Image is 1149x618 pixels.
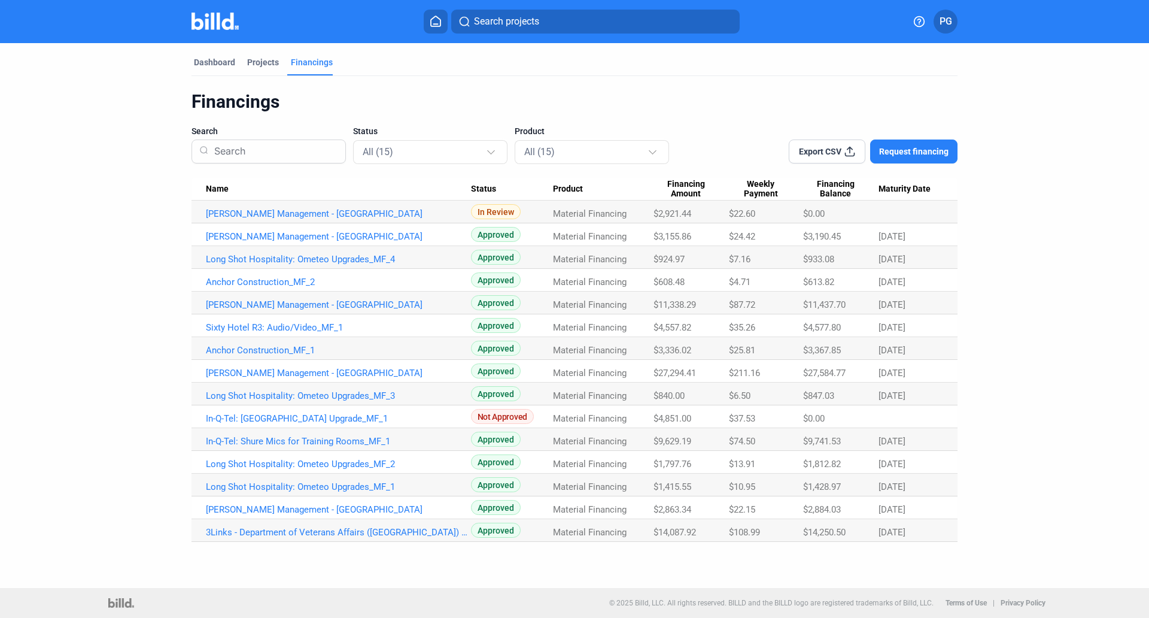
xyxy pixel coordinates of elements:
span: [DATE] [879,322,905,333]
span: Name [206,184,229,195]
p: | [993,599,995,607]
span: Request financing [879,146,949,157]
div: Financing Balance [803,179,879,199]
span: $14,250.50 [803,527,846,538]
span: $608.48 [653,277,685,287]
div: Product [553,184,654,195]
div: Status [471,184,553,195]
span: Material Financing [553,231,627,242]
span: Material Financing [553,322,627,333]
img: logo [108,598,134,608]
span: $24.42 [729,231,755,242]
span: [DATE] [879,504,905,515]
a: Anchor Construction_MF_2 [206,277,471,287]
span: Maturity Date [879,184,931,195]
span: In Review [471,204,521,219]
span: Financing Balance [803,179,868,199]
button: Export CSV [789,140,865,163]
b: Privacy Policy [1001,599,1045,607]
span: [DATE] [879,277,905,287]
span: $613.82 [803,277,834,287]
span: Product [515,125,545,137]
button: Request financing [870,140,957,163]
span: $2,863.34 [653,504,691,515]
span: Approved [471,432,521,447]
span: Material Financing [553,368,627,378]
span: $22.15 [729,504,755,515]
a: Sixty Hotel R3: Audio/Video_MF_1 [206,322,471,333]
span: $840.00 [653,390,685,401]
span: $3,155.86 [653,231,691,242]
span: Approved [471,477,521,492]
span: $25.81 [729,345,755,356]
span: $2,921.44 [653,208,691,219]
span: [DATE] [879,345,905,356]
span: $211.16 [729,368,760,378]
b: Terms of Use [946,599,987,607]
a: [PERSON_NAME] Management - [GEOGRAPHIC_DATA] [206,208,471,219]
span: Material Financing [553,413,627,424]
span: $4,577.80 [803,322,841,333]
span: Approved [471,500,521,515]
div: Name [206,184,471,195]
mat-select-trigger: All (15) [363,146,393,157]
span: [DATE] [879,368,905,378]
button: PG [934,10,957,34]
span: $14,087.92 [653,527,696,538]
span: $9,741.53 [803,436,841,447]
span: Material Financing [553,481,627,492]
span: Material Financing [553,504,627,515]
span: Approved [471,523,521,538]
span: $35.26 [729,322,755,333]
a: [PERSON_NAME] Management - [GEOGRAPHIC_DATA] [206,231,471,242]
span: $1,415.55 [653,481,691,492]
a: Long Shot Hospitality: Ometeo Upgrades_MF_2 [206,459,471,469]
span: $1,797.76 [653,459,691,469]
span: [DATE] [879,390,905,401]
button: Search projects [451,10,740,34]
span: $0.00 [803,208,825,219]
div: Dashboard [194,56,235,68]
span: [DATE] [879,254,905,265]
div: Financings [191,90,957,113]
span: Approved [471,363,521,378]
span: $0.00 [803,413,825,424]
span: $9,629.19 [653,436,691,447]
span: $108.99 [729,527,760,538]
span: Material Financing [553,208,627,219]
span: Material Financing [553,254,627,265]
div: Financings [291,56,333,68]
span: Approved [471,295,521,310]
span: $6.50 [729,390,750,401]
span: Material Financing [553,527,627,538]
span: $11,437.70 [803,299,846,310]
span: Material Financing [553,459,627,469]
span: $74.50 [729,436,755,447]
span: [DATE] [879,299,905,310]
span: [DATE] [879,436,905,447]
span: Financing Amount [653,179,718,199]
span: Status [353,125,378,137]
span: Approved [471,250,521,265]
span: $11,338.29 [653,299,696,310]
span: Product [553,184,583,195]
span: Material Financing [553,436,627,447]
a: [PERSON_NAME] Management - [GEOGRAPHIC_DATA] [206,299,471,310]
span: $37.53 [729,413,755,424]
span: Approved [471,227,521,242]
div: Weekly Payment [729,179,803,199]
div: Projects [247,56,279,68]
span: Status [471,184,496,195]
span: Not Approved [471,409,534,424]
span: $4,851.00 [653,413,691,424]
span: Search [191,125,218,137]
span: $27,294.41 [653,368,696,378]
span: Material Financing [553,390,627,401]
div: Maturity Date [879,184,943,195]
a: In-Q-Tel: [GEOGRAPHIC_DATA] Upgrade_MF_1 [206,413,471,424]
a: [PERSON_NAME] Management - [GEOGRAPHIC_DATA] [206,504,471,515]
span: $22.60 [729,208,755,219]
span: $10.95 [729,481,755,492]
span: $7.16 [729,254,750,265]
a: [PERSON_NAME] Management - [GEOGRAPHIC_DATA] [206,368,471,378]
